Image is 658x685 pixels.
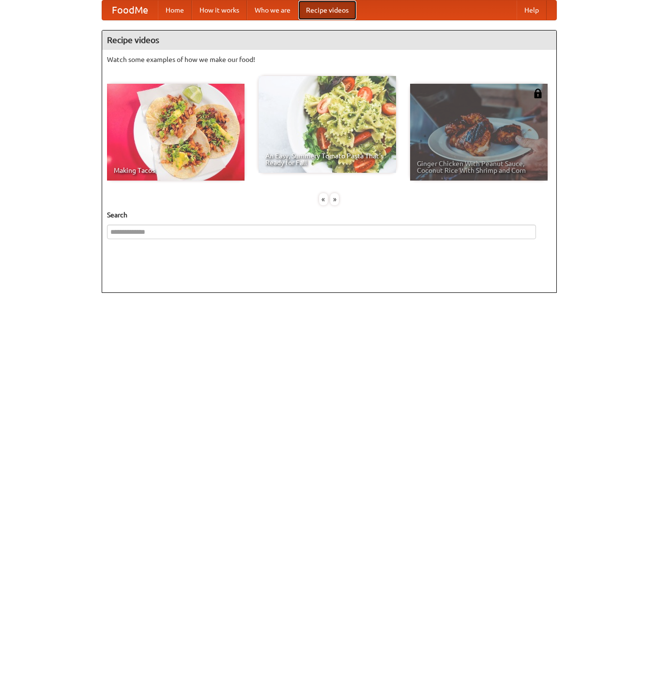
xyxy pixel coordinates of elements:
a: Recipe videos [298,0,356,20]
a: FoodMe [102,0,158,20]
a: An Easy, Summery Tomato Pasta That's Ready for Fall [259,76,396,173]
a: Home [158,0,192,20]
a: Who we are [247,0,298,20]
h5: Search [107,210,551,220]
img: 483408.png [533,89,543,98]
a: Making Tacos [107,84,245,181]
a: Help [517,0,547,20]
a: How it works [192,0,247,20]
p: Watch some examples of how we make our food! [107,55,551,64]
h4: Recipe videos [102,30,556,50]
span: An Easy, Summery Tomato Pasta That's Ready for Fall [265,152,389,166]
span: Making Tacos [114,167,238,174]
div: « [319,193,328,205]
div: » [330,193,339,205]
